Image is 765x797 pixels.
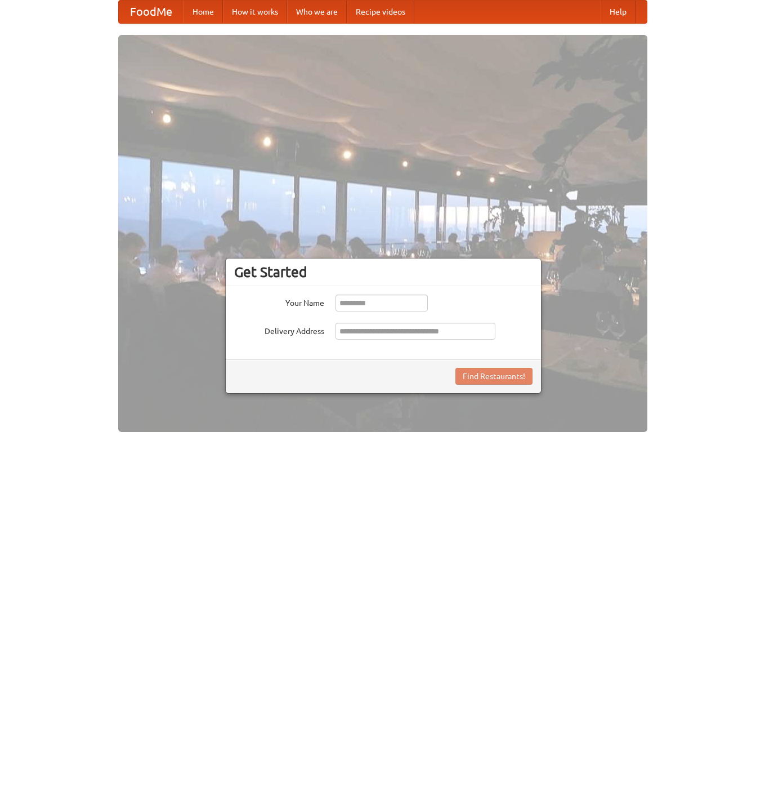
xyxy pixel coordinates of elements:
[223,1,287,23] a: How it works
[234,264,533,280] h3: Get Started
[234,323,324,337] label: Delivery Address
[601,1,636,23] a: Help
[287,1,347,23] a: Who we are
[234,295,324,309] label: Your Name
[347,1,414,23] a: Recipe videos
[119,1,184,23] a: FoodMe
[455,368,533,385] button: Find Restaurants!
[184,1,223,23] a: Home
